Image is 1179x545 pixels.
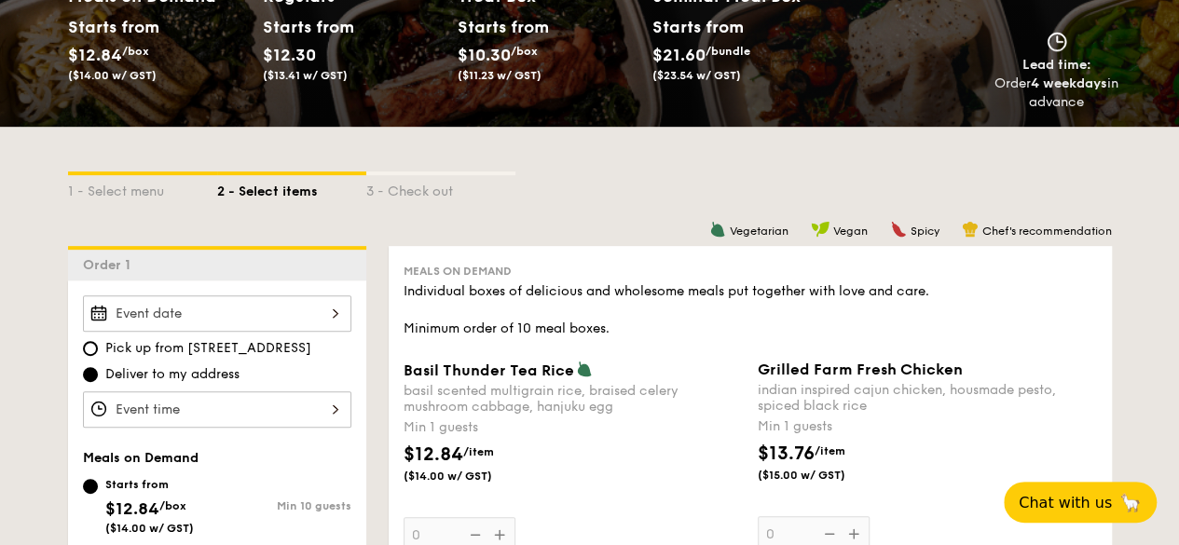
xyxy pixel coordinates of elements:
span: /box [511,45,538,58]
span: ($14.00 w/ GST) [105,522,194,535]
div: 2 - Select items [217,175,366,201]
span: /box [122,45,149,58]
img: icon-vegetarian.fe4039eb.svg [576,361,593,377]
span: $12.30 [263,45,316,65]
img: icon-vegan.f8ff3823.svg [811,221,829,238]
span: Pick up from [STREET_ADDRESS] [105,339,311,358]
div: basil scented multigrain rice, braised celery mushroom cabbage, hanjuku egg [404,383,743,415]
button: Chat with us🦙 [1004,482,1157,523]
div: Min 10 guests [217,499,351,512]
span: ($13.41 w/ GST) [263,69,348,82]
div: Starts from [263,13,346,41]
span: $12.84 [404,443,463,466]
input: Starts from$12.84/box($14.00 w/ GST)Min 10 guests [83,479,98,494]
span: Meals on Demand [404,265,512,278]
span: /item [815,444,845,457]
span: $12.84 [68,45,122,65]
span: ($11.23 w/ GST) [458,69,542,82]
span: Vegetarian [730,225,788,238]
div: Min 1 guests [404,418,743,437]
span: Chat with us [1019,494,1112,511]
input: Pick up from [STREET_ADDRESS] [83,341,98,356]
span: $12.84 [105,498,159,519]
div: Starts from [68,13,151,41]
span: /box [159,499,186,512]
div: Starts from [105,477,194,492]
img: icon-clock.2db775ea.svg [1043,32,1071,52]
div: 3 - Check out [366,175,515,201]
div: Order in advance [994,75,1119,112]
input: Deliver to my address [83,367,98,382]
span: Grilled Farm Fresh Chicken [758,361,963,378]
input: Event time [83,391,351,428]
span: /bundle [706,45,750,58]
strong: 4 weekdays [1031,75,1107,91]
span: $21.60 [652,45,706,65]
img: icon-vegetarian.fe4039eb.svg [709,221,726,238]
span: 🦙 [1119,492,1142,513]
span: Chef's recommendation [982,225,1112,238]
span: Spicy [911,225,939,238]
div: indian inspired cajun chicken, housmade pesto, spiced black rice [758,382,1097,414]
span: Basil Thunder Tea Rice [404,361,574,379]
div: Individual boxes of delicious and wholesome meals put together with love and care. Minimum order ... [404,282,1097,338]
span: ($14.00 w/ GST) [68,69,157,82]
span: $13.76 [758,443,815,465]
div: Starts from [458,13,541,41]
span: ($23.54 w/ GST) [652,69,741,82]
span: Meals on Demand [83,450,199,466]
span: /item [463,445,494,458]
span: ($14.00 w/ GST) [404,469,530,484]
img: icon-spicy.37a8142b.svg [890,221,907,238]
div: Min 1 guests [758,417,1097,436]
span: Lead time: [1022,57,1091,73]
span: $10.30 [458,45,511,65]
img: icon-chef-hat.a58ddaea.svg [962,221,979,238]
span: Order 1 [83,257,138,273]
span: ($15.00 w/ GST) [758,468,884,483]
span: Deliver to my address [105,365,240,384]
input: Event date [83,295,351,332]
div: 1 - Select menu [68,175,217,201]
span: Vegan [833,225,868,238]
div: Starts from [652,13,743,41]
